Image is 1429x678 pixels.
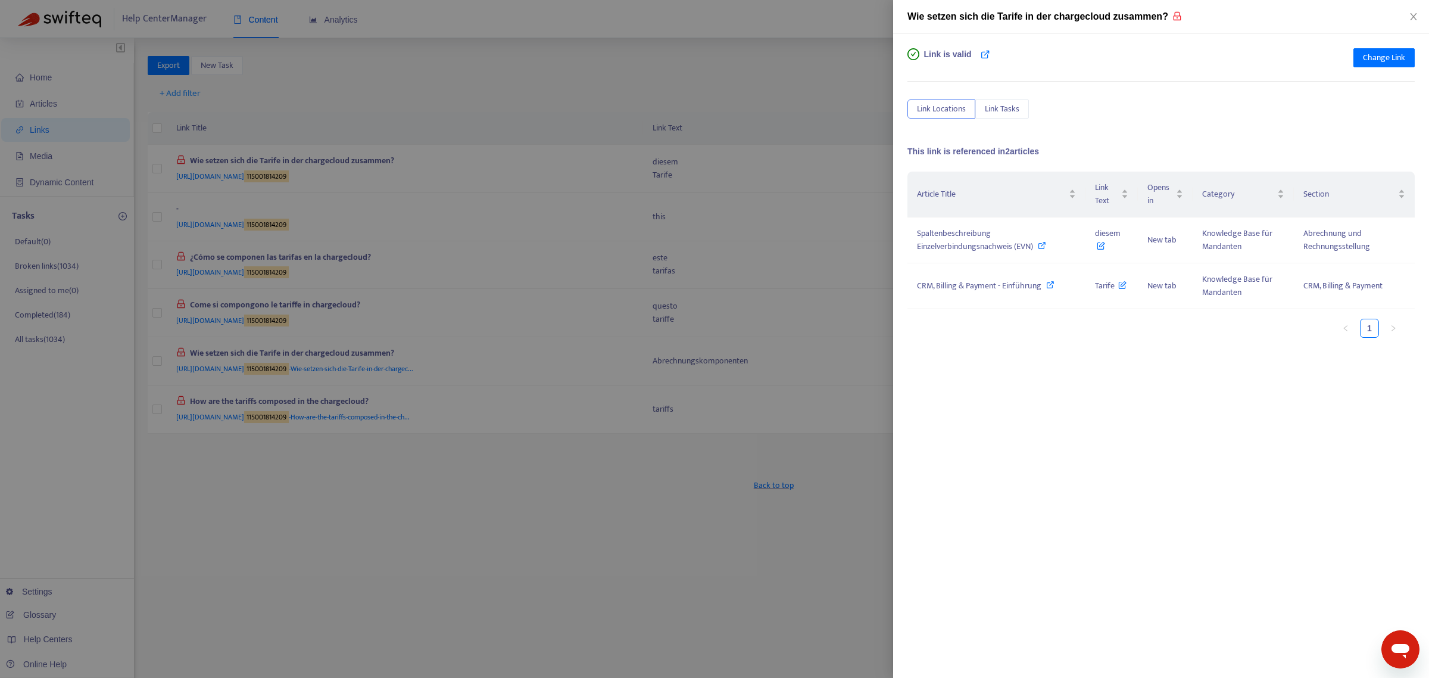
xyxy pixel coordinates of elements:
span: New tab [1147,279,1177,293]
span: lock [1172,11,1182,21]
span: Category [1202,188,1275,201]
a: 1 [1361,319,1378,337]
span: CRM, Billing & Payment - Einführung [917,279,1041,293]
button: Link Locations [907,99,975,119]
li: Previous Page [1336,319,1355,338]
span: Abrechnung und Rechnungsstellung [1303,226,1370,253]
th: Article Title [907,172,1085,217]
span: diesem [1095,226,1121,253]
span: Link Text [1095,181,1119,207]
span: Link Locations [917,102,966,116]
iframe: Schaltfläche zum Öffnen des Messaging-Fensters [1381,630,1419,668]
span: Article Title [917,188,1066,201]
button: Change Link [1353,48,1415,67]
span: close [1409,12,1418,21]
span: Section [1303,188,1396,201]
span: Link Tasks [985,102,1019,116]
span: This link is referenced in 2 articles [907,147,1039,156]
th: Link Text [1085,172,1138,217]
span: Change Link [1363,51,1405,64]
span: check-circle [907,48,919,60]
span: Spaltenbeschreibung Einzelverbindungsnachweis (EVN) [917,226,1033,253]
li: Next Page [1384,319,1403,338]
span: Knowledge Base für Mandanten [1202,226,1272,253]
span: Link is valid [924,48,972,72]
button: Link Tasks [975,99,1029,119]
th: Category [1193,172,1294,217]
th: Opens in [1138,172,1193,217]
button: Close [1405,11,1422,23]
span: New tab [1147,233,1177,247]
span: CRM, Billing & Payment [1303,279,1383,293]
button: left [1336,319,1355,338]
button: right [1384,319,1403,338]
li: 1 [1360,319,1379,338]
span: right [1390,325,1397,332]
span: Opens in [1147,181,1174,207]
th: Section [1294,172,1415,217]
span: Tarife [1095,279,1127,293]
span: left [1342,325,1349,332]
span: Wie setzen sich die Tarife in der chargecloud zusammen? [907,11,1168,21]
span: Knowledge Base für Mandanten [1202,272,1272,299]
